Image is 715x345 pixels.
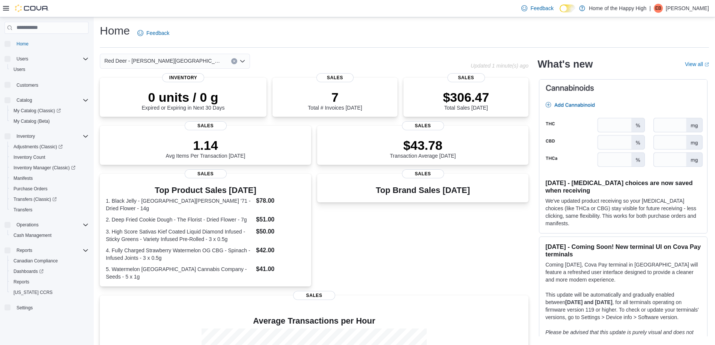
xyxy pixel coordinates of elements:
button: Settings [2,302,92,313]
p: Coming [DATE], Cova Pay terminal in [GEOGRAPHIC_DATA] will feature a refreshed user interface des... [545,261,701,283]
strong: [DATE] and [DATE] [565,299,612,305]
span: Reports [11,277,89,286]
button: My Catalog (Beta) [8,116,92,127]
p: [PERSON_NAME] [666,4,709,13]
div: Emily Bye [654,4,663,13]
span: Users [14,66,25,72]
span: Dashboards [11,267,89,276]
input: Dark Mode [560,5,575,12]
p: Updated 1 minute(s) ago [471,63,528,69]
span: Operations [17,222,39,228]
p: $43.78 [390,138,456,153]
span: Manifests [14,175,33,181]
div: Total Sales [DATE] [443,90,489,111]
span: Reports [17,247,32,253]
h1: Home [100,23,130,38]
a: Inventory Manager (Classic) [11,163,78,172]
span: Users [11,65,89,74]
button: Transfers [8,205,92,215]
em: Please be advised that this update is purely visual and does not impact payment functionality. [545,329,694,343]
span: Settings [17,305,33,311]
button: Users [14,54,31,63]
a: Purchase Orders [11,184,51,193]
span: Sales [402,121,444,130]
span: Canadian Compliance [11,256,89,265]
button: Cash Management [8,230,92,241]
button: Canadian Compliance [8,256,92,266]
button: Users [2,54,92,64]
button: Open list of options [239,58,245,64]
button: Catalog [14,96,35,105]
span: My Catalog (Beta) [14,118,50,124]
button: Reports [8,277,92,287]
span: Feedback [530,5,553,12]
span: Inventory Count [11,153,89,162]
span: Users [17,56,28,62]
a: Inventory Manager (Classic) [8,163,92,173]
div: Total # Invoices [DATE] [308,90,362,111]
a: Settings [14,303,36,312]
a: Adjustments (Classic) [11,142,66,151]
span: Catalog [17,97,32,103]
a: My Catalog (Beta) [11,117,53,126]
dt: 2. Deep Fried Cookie Dough - The Florist - Dried Flower - 7g [106,216,253,223]
span: Reports [14,279,29,285]
p: 0 units / 0 g [142,90,225,105]
dd: $42.00 [256,246,305,255]
a: Transfers [11,205,35,214]
button: Operations [2,220,92,230]
span: [US_STATE] CCRS [14,289,53,295]
button: Clear input [231,58,237,64]
h3: Top Brand Sales [DATE] [376,186,470,195]
a: Adjustments (Classic) [8,142,92,152]
span: Inventory [162,73,204,82]
span: Adjustments (Classic) [11,142,89,151]
button: Catalog [2,95,92,105]
div: Expired or Expiring in Next 30 Days [142,90,225,111]
a: Transfers (Classic) [11,195,60,204]
dt: 5. Watermelon [GEOGRAPHIC_DATA] Cannabis Company - Seeds - 5 x 1g [106,265,253,280]
span: Sales [402,169,444,178]
span: Washington CCRS [11,288,89,297]
button: Inventory [2,131,92,142]
span: Sales [447,73,485,82]
nav: Complex example [5,35,89,333]
p: 1.14 [166,138,245,153]
span: Purchase Orders [11,184,89,193]
div: Transaction Average [DATE] [390,138,456,159]
span: Inventory Count [14,154,45,160]
button: Users [8,64,92,75]
span: Dashboards [14,268,44,274]
button: Inventory Count [8,152,92,163]
a: Feedback [518,1,556,16]
span: My Catalog (Classic) [14,108,61,114]
span: Catalog [14,96,89,105]
span: Inventory Manager (Classic) [11,163,89,172]
dd: $78.00 [256,196,305,205]
button: Reports [14,246,35,255]
dt: 1. Black Jelly - [GEOGRAPHIC_DATA][PERSON_NAME] '71 - Dried Flower - 14g [106,197,253,212]
a: Feedback [134,26,172,41]
dt: 4. Fully Charged Strawberry Watermelon OG CBG - Spinach - Infused Joints - 3 x 0.5g [106,247,253,262]
span: Sales [185,169,227,178]
span: Transfers [14,207,32,213]
a: Dashboards [11,267,47,276]
dd: $50.00 [256,227,305,236]
span: Adjustments (Classic) [14,144,63,150]
a: My Catalog (Classic) [11,106,64,115]
a: Transfers (Classic) [8,194,92,205]
h3: Top Product Sales [DATE] [106,186,305,195]
span: Sales [316,73,354,82]
a: View allExternal link [685,61,709,67]
a: [US_STATE] CCRS [11,288,56,297]
span: Transfers [11,205,89,214]
div: Avg Items Per Transaction [DATE] [166,138,245,159]
span: My Catalog (Classic) [11,106,89,115]
h2: What's new [537,58,593,70]
a: Canadian Compliance [11,256,61,265]
p: We've updated product receiving so your [MEDICAL_DATA] choices (like THCa or CBG) stay visible fo... [545,197,701,227]
span: Customers [17,82,38,88]
button: Manifests [8,173,92,184]
span: Red Deer - [PERSON_NAME][GEOGRAPHIC_DATA] - Fire & Flower [104,56,224,65]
